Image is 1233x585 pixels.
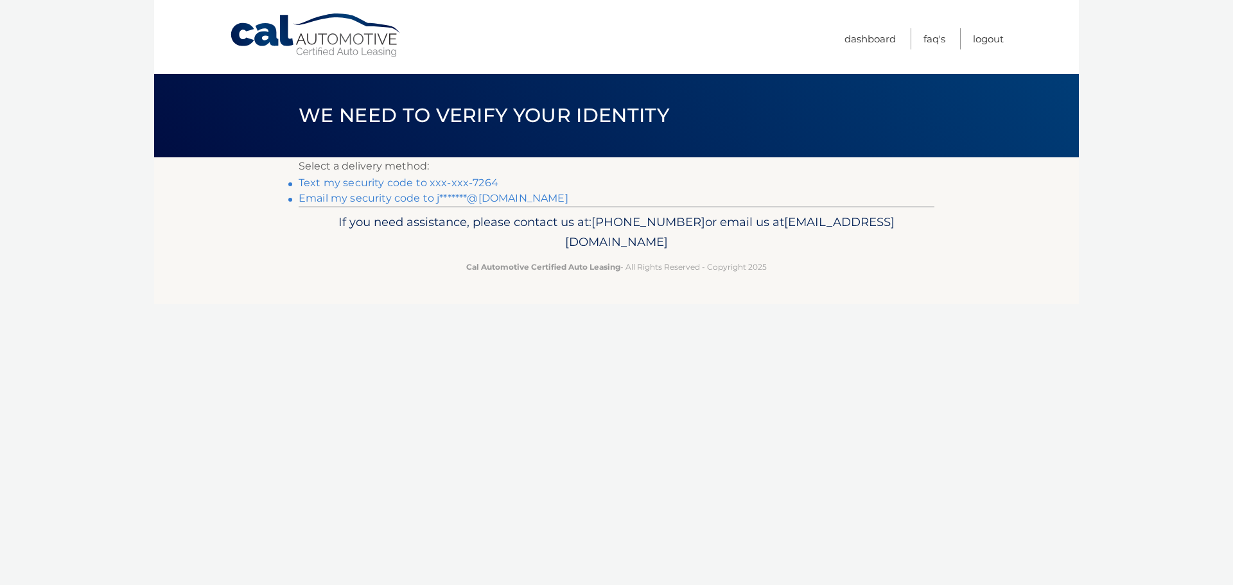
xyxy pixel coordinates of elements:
a: Cal Automotive [229,13,403,58]
a: FAQ's [923,28,945,49]
p: Select a delivery method: [299,157,934,175]
p: If you need assistance, please contact us at: or email us at [307,212,926,253]
span: We need to verify your identity [299,103,669,127]
span: [PHONE_NUMBER] [591,214,705,229]
a: Email my security code to j*******@[DOMAIN_NAME] [299,192,568,204]
a: Dashboard [844,28,896,49]
a: Text my security code to xxx-xxx-7264 [299,177,498,189]
a: Logout [973,28,1004,49]
strong: Cal Automotive Certified Auto Leasing [466,262,620,272]
p: - All Rights Reserved - Copyright 2025 [307,260,926,274]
